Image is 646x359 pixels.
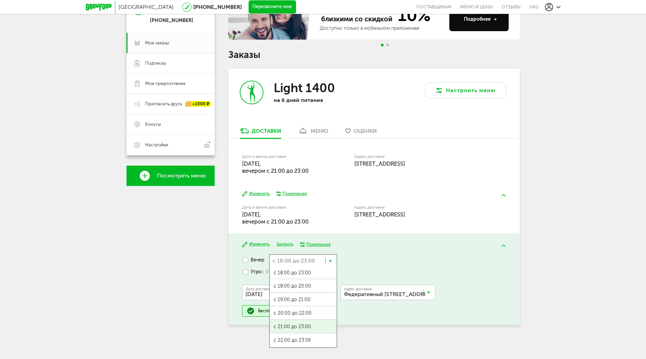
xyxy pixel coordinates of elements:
[311,128,328,134] div: меню
[381,44,384,46] span: Go to slide 1
[145,81,185,87] span: Мои предпочтения
[126,114,215,134] a: Бонусы
[126,73,215,94] a: Мои предпочтения
[247,307,255,315] img: done.51a953a.svg
[242,266,299,278] label: Утро
[126,33,215,53] a: Мои заказы
[237,127,285,138] a: Доставки
[258,308,299,314] div: Бесплатная доставка
[342,127,380,138] a: Оценки
[354,128,377,134] span: Оценки
[242,254,264,266] label: Вечер
[344,287,372,291] span: Адрес доставки
[320,25,444,32] div: Доступно только в мобильном приложении
[242,211,309,225] span: [DATE], вечером c 21:00 до 23:00
[394,7,431,24] span: 10%
[261,269,299,275] span: с 07:00 до 13:00
[354,206,481,209] label: Адрес доставки
[295,127,332,138] a: меню
[242,206,320,209] label: Дата и время доставки
[242,191,270,197] button: Изменить
[126,94,215,114] a: Пригласить друга +1000 ₽
[270,333,337,347] span: с 22:00 до 23:59
[270,266,337,280] span: с 18:00 до 23:00
[449,7,509,31] button: Подробнее
[300,241,331,248] button: Пожелания
[386,44,389,46] span: Go to slide 2
[126,134,215,155] a: Настройки
[270,306,337,320] span: с 20:00 до 22:00
[270,320,337,334] span: с 21:00 до 23:00
[242,155,320,159] label: Дата и время доставки
[425,82,506,99] button: Настроить меню
[145,101,182,107] span: Пригласить друга
[274,97,362,103] p: на 6 дней питания
[157,173,206,179] span: Посмотреть меню
[270,293,337,307] span: с 19:00 до 21:00
[193,4,242,10] a: [PHONE_NUMBER]
[242,160,309,174] span: [DATE], вечером c 21:00 до 23:00
[252,128,281,134] div: Доставки
[276,241,293,248] button: Закрыть
[145,142,168,148] span: Настройки
[502,245,506,247] img: arrow-up-green.5eb5f82.svg
[126,53,215,73] a: Подписка
[246,287,272,291] span: Дата доставки
[249,0,296,14] button: Перезвоните мне
[306,241,331,248] div: Пожелания
[354,211,405,218] span: [STREET_ADDRESS]
[320,7,394,24] span: Питайтесь вместе с близкими со скидкой
[145,40,169,46] span: Мои заказы
[145,121,161,127] span: Бонусы
[270,279,337,293] span: с 18:00 до 20:00
[242,241,270,248] button: Изменить
[464,16,497,23] div: Подробнее
[150,18,193,24] div: [PHONE_NUMBER]
[228,50,520,59] h1: Заказы
[119,4,174,10] span: [GEOGRAPHIC_DATA]
[145,60,166,66] span: Подписка
[354,160,405,167] span: [STREET_ADDRESS]
[126,166,215,186] a: Посмотреть меню
[282,191,307,197] div: Пожелания
[274,81,335,95] h3: Light 1400
[502,194,506,196] img: arrow-up-green.5eb5f82.svg
[276,191,307,197] button: Пожелания
[185,101,211,107] div: +1000 ₽
[354,155,481,159] label: Адрес доставки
